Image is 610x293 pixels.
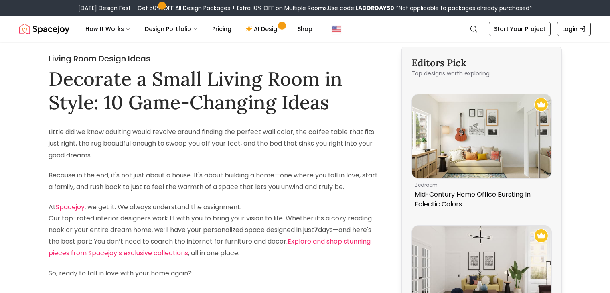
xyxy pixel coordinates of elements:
[534,229,548,243] img: Recommended Spacejoy Design - A Bold Mid-Century Modern Living Room
[49,201,381,259] p: At , we get it. We always understand the assignment. Our top-rated interior designers work 1:1 wi...
[78,4,532,12] div: [DATE] Design Fest – Get 50% OFF All Design Packages + Extra 10% OFF on Multiple Rooms.
[19,16,591,42] nav: Global
[49,126,381,161] p: Little did we know adulting would revolve around finding the perfect wall color, the coffee table...
[534,98,548,112] img: Recommended Spacejoy Design - Mid-Century Home Office Bursting In Eclectic Colors
[49,67,381,114] h1: Decorate a Small Living Room in Style: 10 Game-Changing Ideas
[206,21,238,37] a: Pricing
[415,182,545,188] p: bedroom
[489,22,551,36] a: Start Your Project
[79,21,137,37] button: How It Works
[412,94,551,178] img: Mid-Century Home Office Bursting In Eclectic Colors
[411,69,552,77] p: Top designs worth exploring
[411,94,552,212] a: Mid-Century Home Office Bursting In Eclectic ColorsRecommended Spacejoy Design - Mid-Century Home...
[49,170,381,193] p: Because in the end, it's not just about a house. It's about building a home—one where you fall in...
[314,225,318,234] strong: 7
[239,21,290,37] a: AI Design
[56,202,85,212] a: Spacejoy
[49,268,381,279] p: So, ready to fall in love with your home again?
[557,22,591,36] a: Login
[49,237,371,258] a: Explore and shop stunning pieces from Spacejoy’s exclusive collections
[394,4,532,12] span: *Not applicable to packages already purchased*
[332,24,341,34] img: United States
[19,21,69,37] img: Spacejoy Logo
[328,4,394,12] span: Use code:
[291,21,319,37] a: Shop
[415,190,545,209] p: Mid-Century Home Office Bursting In Eclectic Colors
[411,57,552,69] h3: Editors Pick
[355,4,394,12] b: LABORDAY50
[19,21,69,37] a: Spacejoy
[49,53,381,64] h2: Living Room Design Ideas
[138,21,204,37] button: Design Portfolio
[79,21,319,37] nav: Main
